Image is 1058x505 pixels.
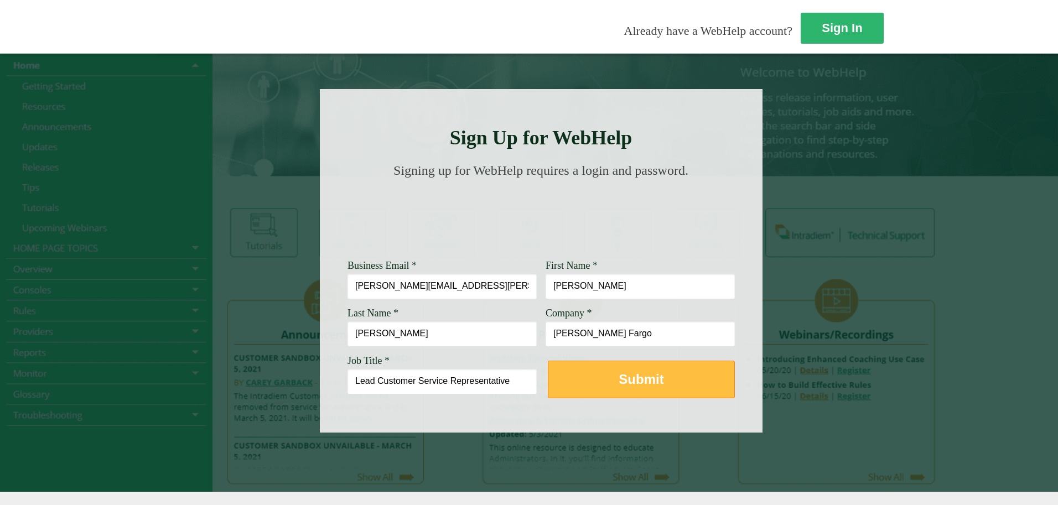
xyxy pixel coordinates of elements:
span: Job Title * [348,355,390,366]
strong: Submit [619,372,663,387]
span: First Name * [546,260,598,271]
span: Last Name * [348,308,398,319]
span: Company * [546,308,592,319]
strong: Sign In [822,21,862,35]
span: Business Email * [348,260,417,271]
strong: Sign Up for WebHelp [450,127,632,149]
img: Need Credentials? Sign up below. Have Credentials? Use the sign-in button. [354,189,728,244]
span: Signing up for WebHelp requires a login and password. [393,163,688,178]
span: Already have a WebHelp account? [624,24,792,38]
button: Submit [548,361,735,398]
a: Sign In [801,13,884,44]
